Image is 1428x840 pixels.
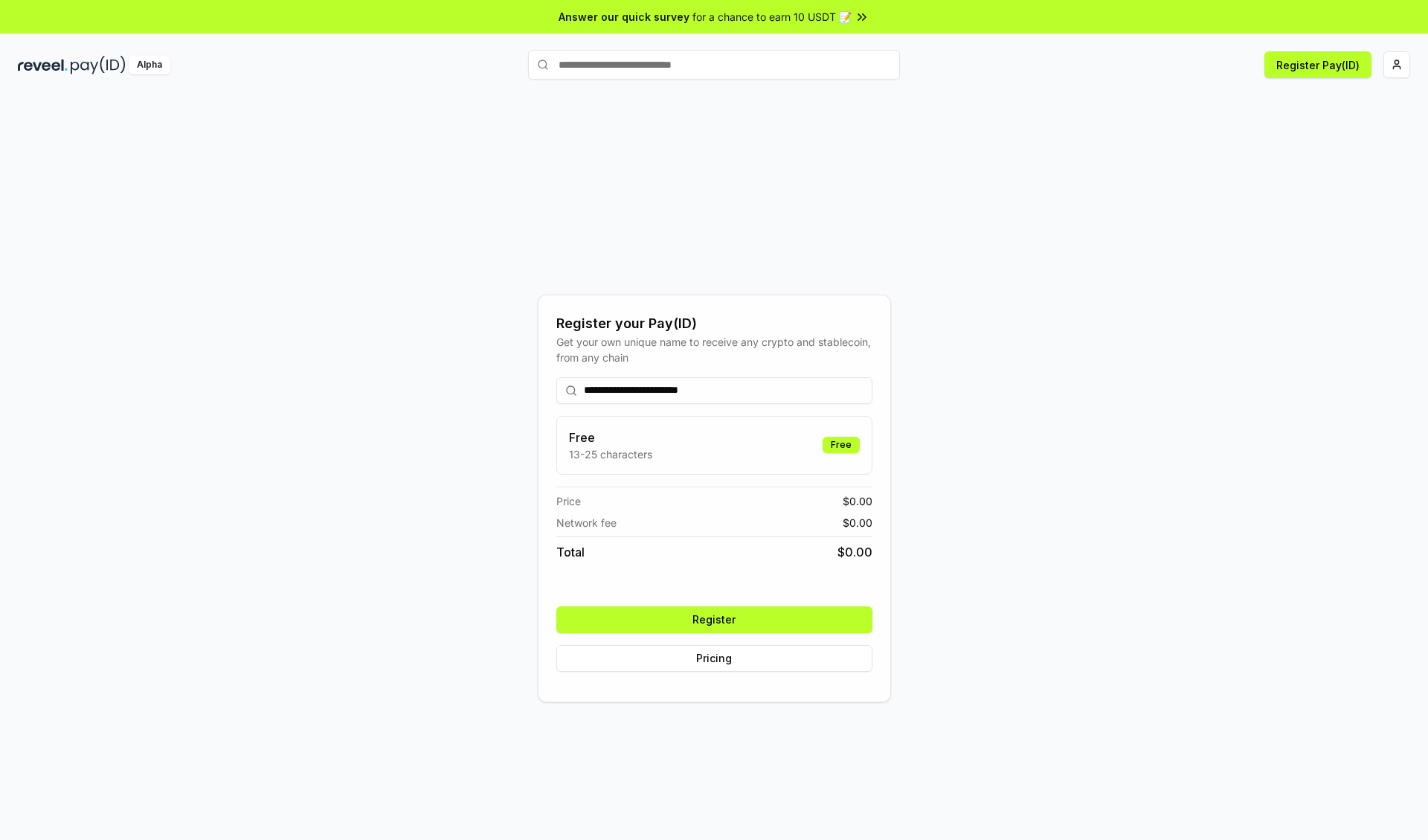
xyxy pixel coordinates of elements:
[823,437,860,453] div: Free
[18,56,68,74] img: reveel_dark
[71,56,126,74] img: pay_id
[556,313,872,334] div: Register your Pay(ID)
[569,446,652,462] p: 13-25 characters
[556,645,872,672] button: Pricing
[1264,51,1371,78] button: Register Pay(ID)
[556,543,585,561] span: Total
[556,515,617,530] span: Network fee
[843,493,872,509] span: $ 0.00
[569,429,652,446] h3: Free
[559,9,689,25] span: Answer our quick survey
[556,606,872,633] button: Register
[692,9,852,25] span: for a chance to earn 10 USDT 📝
[129,56,170,74] div: Alpha
[556,493,581,509] span: Price
[837,543,872,561] span: $ 0.00
[556,334,872,365] div: Get your own unique name to receive any crypto and stablecoin, from any chain
[843,515,872,530] span: $ 0.00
